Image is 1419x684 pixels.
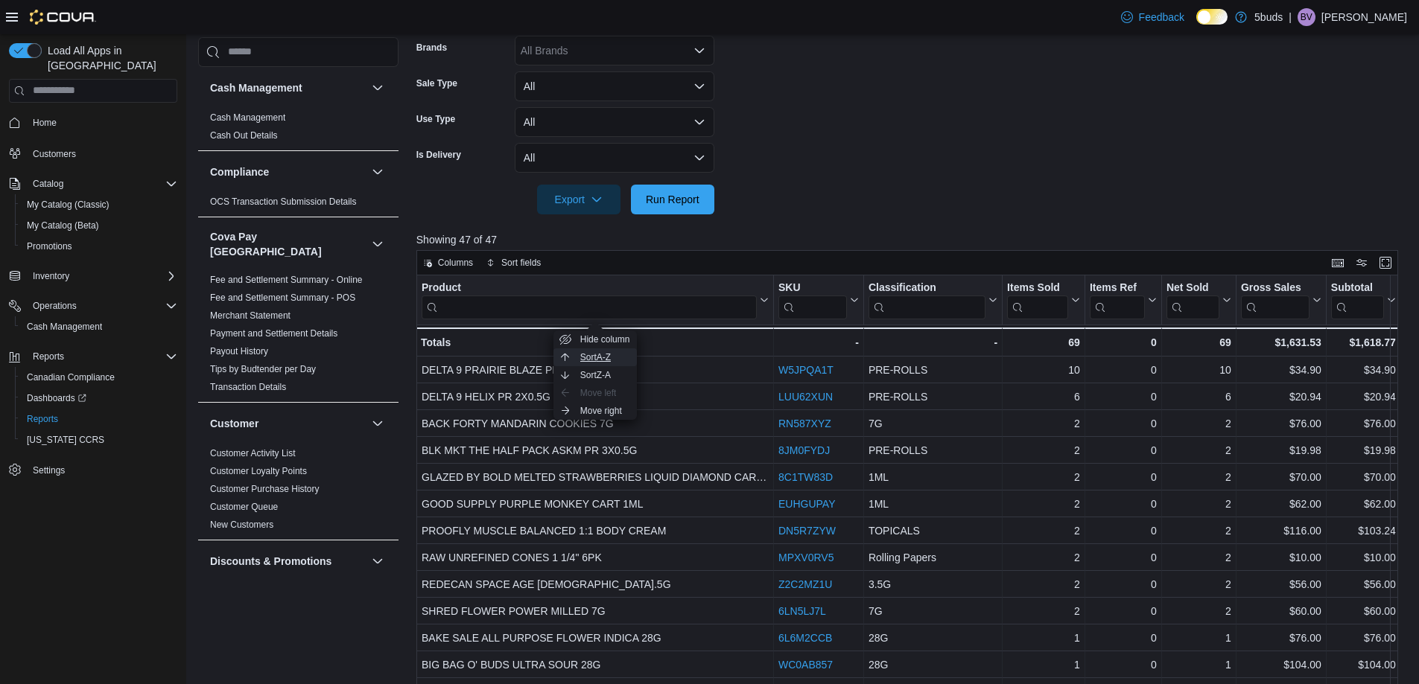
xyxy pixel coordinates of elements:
[1331,468,1396,486] div: $70.00
[369,79,387,97] button: Cash Management
[1090,388,1157,406] div: 0
[210,448,296,458] a: Customer Activity List
[1166,281,1219,295] div: Net Sold
[210,484,320,494] a: Customer Purchase History
[1241,441,1321,459] div: $19.98
[210,80,366,95] button: Cash Management
[210,292,355,304] span: Fee and Settlement Summary - POS
[210,520,273,530] a: New Customers
[417,254,479,272] button: Columns
[15,215,183,236] button: My Catalog (Beta)
[210,465,307,477] span: Customer Loyalty Points
[1166,281,1231,319] button: Net Sold
[515,143,714,173] button: All
[1331,602,1396,620] div: $60.00
[3,142,183,164] button: Customers
[1241,549,1321,566] div: $10.00
[1331,388,1396,406] div: $20.94
[1007,281,1068,295] div: Items Sold
[210,229,366,259] button: Cova Pay [GEOGRAPHIC_DATA]
[210,501,278,513] span: Customer Queue
[580,333,630,345] span: Hide column
[553,348,637,366] button: SortA-Z
[1377,254,1394,272] button: Enter fullscreen
[210,346,268,357] a: Payout History
[27,348,177,365] span: Reports
[422,522,769,540] div: PROOFLY MUSCLE BALANCED 1:1 BODY CREAM
[198,444,399,540] div: Customer
[422,602,769,620] div: SHRED FLOWER POWER MILLED 7G
[210,327,337,339] span: Payment and Settlement Details
[1007,656,1080,674] div: 1
[27,144,177,162] span: Customers
[21,237,177,255] span: Promotions
[27,175,177,193] span: Catalog
[3,459,183,481] button: Settings
[21,431,110,449] a: [US_STATE] CCRS
[210,112,285,123] a: Cash Management
[869,495,997,513] div: 1ML
[21,389,92,407] a: Dashboards
[1353,254,1371,272] button: Display options
[869,602,997,620] div: 7G
[1241,281,1321,319] button: Gross Sales
[1090,281,1145,319] div: Items Ref
[21,318,108,336] a: Cash Management
[15,316,183,337] button: Cash Management
[27,267,75,285] button: Inventory
[33,117,57,129] span: Home
[1331,656,1396,674] div: $104.00
[210,80,302,95] h3: Cash Management
[1298,8,1315,26] div: Brandon Venne
[422,281,757,319] div: Product
[1331,281,1384,295] div: Subtotal
[21,431,177,449] span: Washington CCRS
[1166,575,1231,593] div: 2
[27,461,177,479] span: Settings
[1331,575,1396,593] div: $56.00
[3,112,183,133] button: Home
[1331,441,1396,459] div: $19.98
[869,575,997,593] div: 3.5G
[15,367,183,388] button: Canadian Compliance
[515,107,714,137] button: All
[778,281,859,319] button: SKU
[1090,549,1157,566] div: 0
[416,113,455,125] label: Use Type
[3,295,183,316] button: Operations
[778,391,833,403] a: LUU62XUN
[1007,388,1080,406] div: 6
[1241,281,1310,319] div: Gross Sales
[33,351,64,362] span: Reports
[416,149,461,161] label: Is Delivery
[416,232,1409,247] p: Showing 47 of 47
[1331,549,1396,566] div: $10.00
[422,415,769,432] div: BACK FORTY MANDARIN COOKIES 7G
[1090,281,1145,295] div: Items Ref
[778,578,832,590] a: Z2C2MZ1U
[21,318,177,336] span: Cash Management
[1254,8,1283,26] p: 5buds
[515,71,714,101] button: All
[198,271,399,402] div: Cova Pay [GEOGRAPHIC_DATA]
[27,392,86,404] span: Dashboards
[537,185,620,214] button: Export
[422,388,769,406] div: DELTA 9 HELIX PR 2X0.5G
[27,114,63,132] a: Home
[1241,415,1321,432] div: $76.00
[778,471,833,483] a: 8C1TW83D
[1090,415,1157,432] div: 0
[416,42,447,54] label: Brands
[1166,549,1231,566] div: 2
[1115,2,1190,32] a: Feedback
[1090,281,1157,319] button: Items Ref
[369,552,387,570] button: Discounts & Promotions
[869,281,997,319] button: Classification
[1166,602,1231,620] div: 2
[422,656,769,674] div: BIG BAG O' BUDS ULTRA SOUR 28G
[1090,602,1157,620] div: 0
[33,270,69,282] span: Inventory
[21,368,121,386] a: Canadian Compliance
